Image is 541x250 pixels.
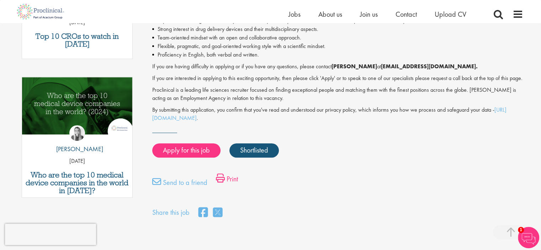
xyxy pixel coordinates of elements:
[396,10,417,19] a: Contact
[318,10,342,19] a: About us
[69,125,85,141] img: Hannah Burke
[152,207,190,218] label: Share this job
[51,125,103,157] a: Hannah Burke [PERSON_NAME]
[152,86,523,102] p: Proclinical is a leading life sciences recruiter focused on finding exceptional people and matchi...
[518,227,524,233] span: 1
[26,32,129,48] a: Top 10 CROs to watch in [DATE]
[198,205,208,220] a: share on facebook
[152,177,207,191] a: Send to a friend
[22,157,133,165] p: [DATE]
[152,63,523,71] p: If you are having difficulty in applying or if you have any questions, please contact at
[152,25,523,33] li: Strong interest in drug delivery devices and their multidisciplinary aspects.
[152,143,221,158] a: Apply for this job
[5,224,96,245] iframe: reCAPTCHA
[213,205,222,220] a: share on twitter
[152,33,523,42] li: Team-oriented mindset with an open and collaborative approach.
[332,63,377,70] strong: [PERSON_NAME]
[229,143,279,158] a: Shortlisted
[152,106,523,122] p: By submitting this application, you confirm that you've read and understood our privacy policy, w...
[22,77,133,134] img: Top 10 Medical Device Companies 2024
[360,10,378,19] a: Join us
[26,171,129,195] a: Who are the top 10 medical device companies in the world in [DATE]?
[152,50,523,59] li: Proficiency in English, both verbal and written.
[51,144,103,154] p: [PERSON_NAME]
[288,10,301,19] a: Jobs
[216,174,238,188] a: Print
[22,77,133,140] a: Link to a post
[435,10,466,19] a: Upload CV
[152,74,523,83] p: If you are interested in applying to this exciting opportunity, then please click 'Apply' or to s...
[518,227,539,248] img: Chatbot
[152,106,506,122] a: [URL][DOMAIN_NAME]
[381,63,478,70] strong: [EMAIL_ADDRESS][DOMAIN_NAME].
[152,42,523,50] li: Flexible, pragmatic, and goal-oriented working style with a scientific mindset.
